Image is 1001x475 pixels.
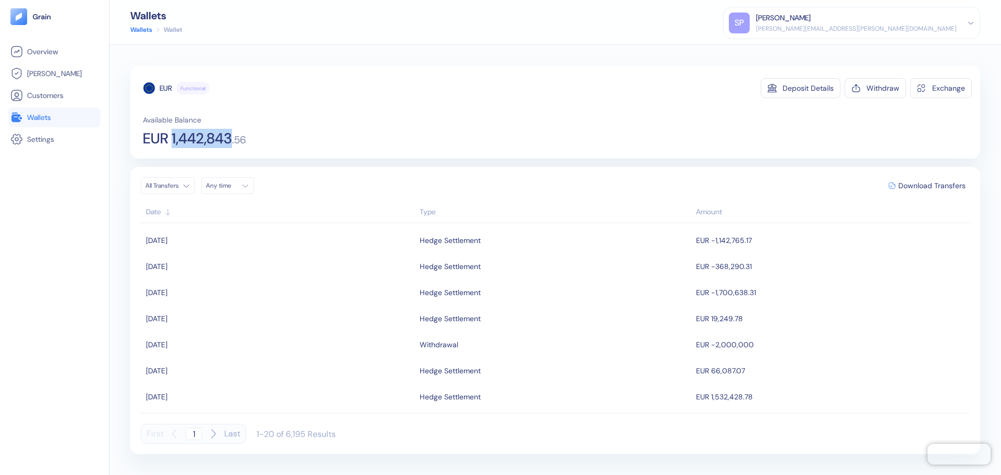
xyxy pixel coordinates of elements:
[141,332,417,358] td: [DATE]
[420,388,481,406] div: Hedge Settlement
[783,84,834,92] div: Deposit Details
[27,46,58,57] span: Overview
[910,78,972,98] button: Exchange
[420,206,691,217] div: Sort ascending
[130,10,182,21] div: Wallets
[729,13,750,33] div: SP
[932,84,965,92] div: Exchange
[420,362,481,380] div: Hedge Settlement
[141,227,417,253] td: [DATE]
[10,111,99,124] a: Wallets
[257,429,336,440] div: 1-20 of 6,195 Results
[10,8,27,25] img: logo-tablet-V2.svg
[130,25,152,34] a: Wallets
[10,67,99,80] a: [PERSON_NAME]
[232,135,246,145] span: . 56
[10,133,99,145] a: Settings
[898,182,966,189] span: Download Transfers
[147,424,164,444] button: First
[160,83,172,93] div: EUR
[693,279,970,306] td: EUR -1,700,638.31
[693,306,970,332] td: EUR 19,249.78
[201,177,254,194] button: Any time
[420,284,481,301] div: Hedge Settlement
[693,384,970,410] td: EUR 1,532,428.78
[27,112,51,123] span: Wallets
[27,68,82,79] span: [PERSON_NAME]
[420,336,458,354] div: Withdrawal
[420,310,481,327] div: Hedge Settlement
[756,13,811,23] div: [PERSON_NAME]
[693,227,970,253] td: EUR -1,142,765.17
[845,78,906,98] button: Withdraw
[143,115,201,125] span: Available Balance
[420,258,481,275] div: Hedge Settlement
[32,13,52,20] img: logo
[141,358,417,384] td: [DATE]
[884,178,970,193] button: Download Transfers
[696,206,965,217] div: Sort descending
[206,181,237,190] div: Any time
[10,45,99,58] a: Overview
[141,384,417,410] td: [DATE]
[693,332,970,358] td: EUR -2,000,000
[693,253,970,279] td: EUR -368,290.31
[141,253,417,279] td: [DATE]
[146,206,414,217] div: Sort ascending
[927,444,991,465] iframe: Chatra live chat
[866,84,899,92] div: Withdraw
[756,24,957,33] div: [PERSON_NAME][EMAIL_ADDRESS][PERSON_NAME][DOMAIN_NAME]
[143,131,232,146] span: EUR 1,442,843
[27,90,64,101] span: Customers
[180,84,205,92] span: Functional
[761,78,840,98] button: Deposit Details
[141,306,417,332] td: [DATE]
[141,279,417,306] td: [DATE]
[27,134,54,144] span: Settings
[224,424,240,444] button: Last
[420,232,481,249] div: Hedge Settlement
[693,358,970,384] td: EUR 66,087.07
[10,89,99,102] a: Customers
